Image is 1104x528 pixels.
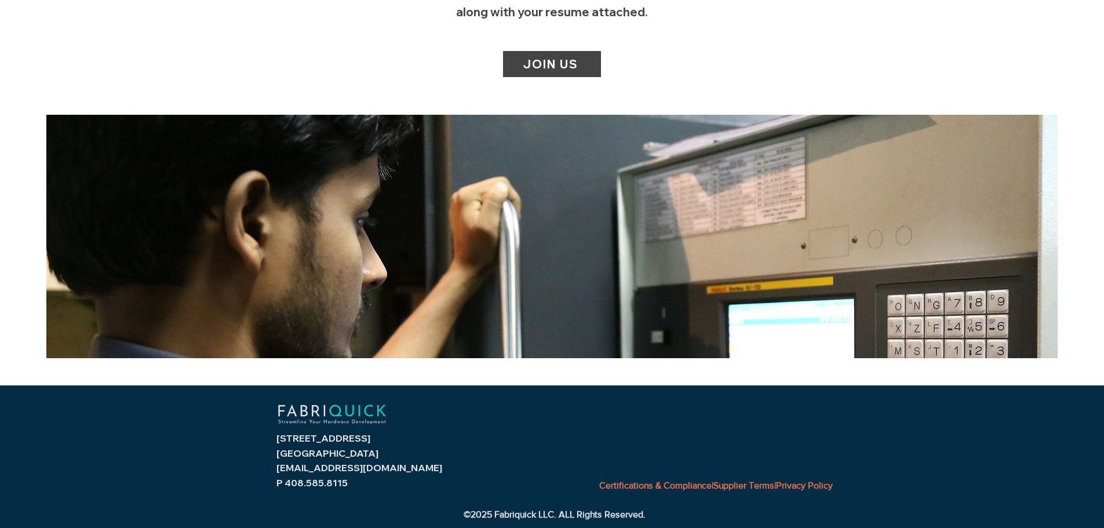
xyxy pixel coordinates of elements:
[464,509,646,519] span: ©2025 Fabriquick LLC. ALL Rights Reserved.
[599,480,833,490] span: | |
[276,432,370,444] span: [STREET_ADDRESS]
[46,115,1058,358] img: industry worker
[523,57,578,71] span: JOIN US
[713,480,774,490] a: Supplier Terms
[276,447,378,459] span: [GEOGRAPHIC_DATA]
[276,477,348,489] span: P 408.585.8115
[599,480,712,490] a: Certifications & Compliance
[503,51,601,77] a: JOIN US
[276,462,442,474] a: [EMAIL_ADDRESS][DOMAIN_NAME]
[776,480,833,490] a: Privacy Policy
